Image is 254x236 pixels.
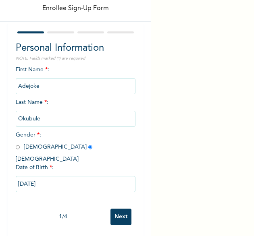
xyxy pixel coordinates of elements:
input: Enter your first name [16,78,136,94]
h2: Personal Information [16,41,136,56]
input: DD-MM-YYYY [16,176,136,192]
span: Last Name : [16,99,136,122]
div: 1 / 4 [16,213,111,221]
input: Enter your last name [16,111,136,127]
input: Next [110,209,131,225]
p: NOTE: Fields marked (*) are required [16,56,136,62]
p: Enrollee Sign-Up Form [42,4,109,13]
span: First Name : [16,67,136,89]
span: Date of Birth : [16,164,54,172]
span: Gender : [DEMOGRAPHIC_DATA] [DEMOGRAPHIC_DATA] [16,132,96,162]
